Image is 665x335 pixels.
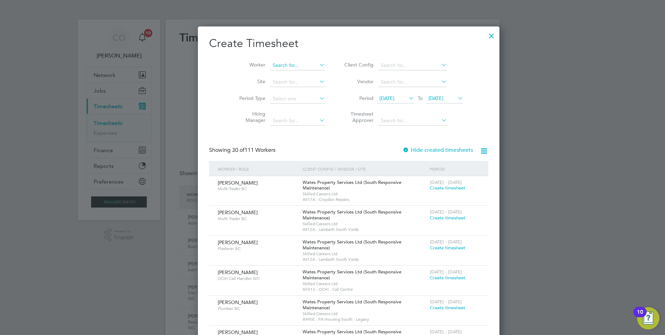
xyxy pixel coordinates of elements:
[303,281,426,287] span: Skilled Careers Ltd
[303,317,426,322] span: IM90E - PA Housing South - Legacy
[342,78,374,85] label: Vendor
[303,239,401,251] span: Wates Property Services Ltd (South Responsive Maintenance)
[378,61,447,70] input: Search for...
[378,116,447,126] input: Search for...
[234,111,265,123] label: Hiring Manager
[430,299,462,305] span: [DATE] - [DATE]
[303,311,426,317] span: Skilled Careers Ltd
[232,147,245,154] span: 30 of
[637,312,643,321] div: 10
[232,147,275,154] span: 111 Workers
[430,275,465,281] span: Create timesheet
[379,95,394,101] span: [DATE]
[218,209,258,216] span: [PERSON_NAME]
[378,77,447,87] input: Search for...
[218,246,297,251] span: Plasterer BC
[303,299,401,311] span: Wates Property Services Ltd (South Responsive Maintenance)
[303,191,426,197] span: Skilled Careers Ltd
[301,161,428,177] div: Client Config / Vendor / Site
[430,185,465,191] span: Create timesheet
[209,36,488,51] h2: Create Timesheet
[218,276,297,281] span: OOH Call Handler WC
[303,209,401,221] span: Wates Property Services Ltd (South Responsive Maintenance)
[234,78,265,85] label: Site
[270,116,325,126] input: Search for...
[428,95,443,101] span: [DATE]
[234,62,265,68] label: Worker
[270,94,325,104] input: Select one
[270,77,325,87] input: Search for...
[218,216,297,221] span: Multi-Trader BC
[416,94,425,103] span: To
[218,299,258,305] span: [PERSON_NAME]
[303,227,426,232] span: IM12A - Lambeth South Voids
[428,161,481,177] div: Period
[303,287,426,292] span: XF013 - OOH - Call Centre
[430,305,465,311] span: Create timesheet
[430,245,465,251] span: Create timesheet
[402,147,473,154] label: Hide created timesheets
[303,197,426,202] span: IM17A - Croydon Repairs
[430,269,462,275] span: [DATE] - [DATE]
[303,269,401,281] span: Wates Property Services Ltd (South Responsive Maintenance)
[218,239,258,246] span: [PERSON_NAME]
[342,111,374,123] label: Timesheet Approver
[218,269,258,275] span: [PERSON_NAME]
[218,186,297,192] span: Multi-Trader BC
[342,62,374,68] label: Client Config
[342,95,374,101] label: Period
[303,179,401,191] span: Wates Property Services Ltd (South Responsive Maintenance)
[216,161,301,177] div: Worker / Role
[430,329,462,335] span: [DATE] - [DATE]
[270,61,325,70] input: Search for...
[637,307,659,329] button: Open Resource Center, 10 new notifications
[430,209,462,215] span: [DATE] - [DATE]
[218,180,258,186] span: [PERSON_NAME]
[303,251,426,257] span: Skilled Careers Ltd
[218,306,297,311] span: Plumber BC
[430,239,462,245] span: [DATE] - [DATE]
[209,147,277,154] div: Showing
[430,179,462,185] span: [DATE] - [DATE]
[303,257,426,262] span: IM12A - Lambeth South Voids
[303,221,426,227] span: Skilled Careers Ltd
[234,95,265,101] label: Period Type
[430,215,465,221] span: Create timesheet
